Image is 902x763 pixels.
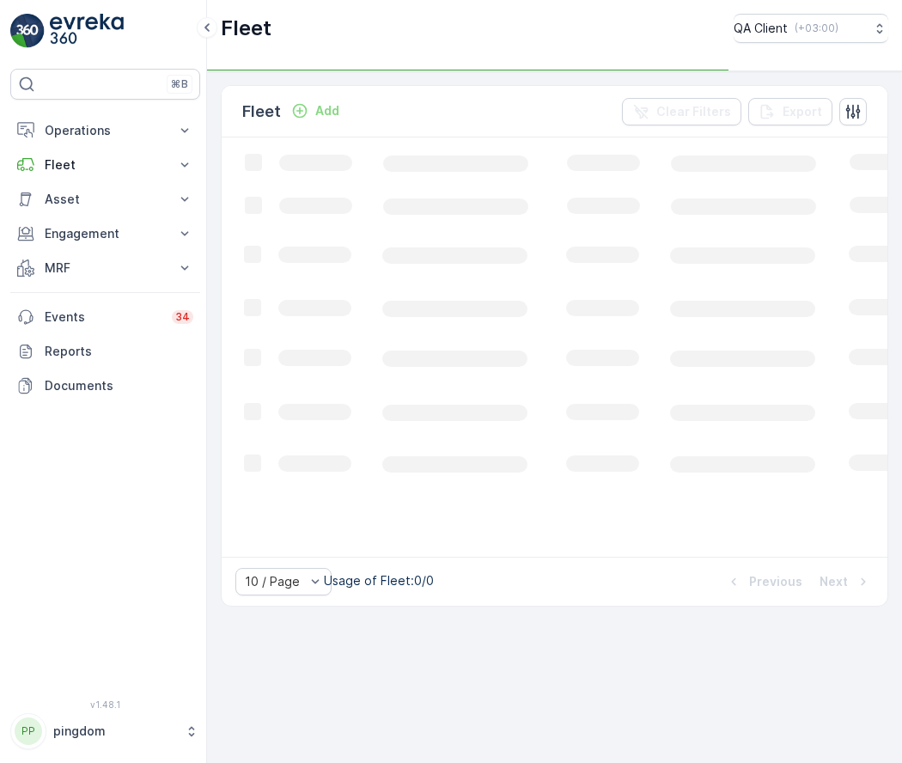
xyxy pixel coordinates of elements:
[10,300,200,334] a: Events34
[45,122,166,139] p: Operations
[10,713,200,749] button: PPpingdom
[818,571,874,592] button: Next
[734,14,888,43] button: QA Client(+03:00)
[10,251,200,285] button: MRF
[820,573,848,590] p: Next
[10,369,200,403] a: Documents
[15,717,42,745] div: PP
[171,77,188,91] p: ⌘B
[45,156,166,174] p: Fleet
[175,310,190,324] p: 34
[749,573,802,590] p: Previous
[10,148,200,182] button: Fleet
[10,217,200,251] button: Engagement
[10,182,200,217] button: Asset
[50,14,124,48] img: logo_light-DOdMpM7g.png
[10,14,45,48] img: logo
[324,572,434,589] p: Usage of Fleet : 0/0
[795,21,838,35] p: ( +03:00 )
[315,102,339,119] p: Add
[656,103,731,120] p: Clear Filters
[622,98,741,125] button: Clear Filters
[10,113,200,148] button: Operations
[284,101,346,121] button: Add
[748,98,832,125] button: Export
[723,571,804,592] button: Previous
[45,259,166,277] p: MRF
[783,103,822,120] p: Export
[10,334,200,369] a: Reports
[45,343,193,360] p: Reports
[734,20,788,37] p: QA Client
[45,191,166,208] p: Asset
[10,699,200,710] span: v 1.48.1
[53,723,176,740] p: pingdom
[45,308,162,326] p: Events
[45,377,193,394] p: Documents
[221,15,271,42] p: Fleet
[45,225,166,242] p: Engagement
[242,100,281,124] p: Fleet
